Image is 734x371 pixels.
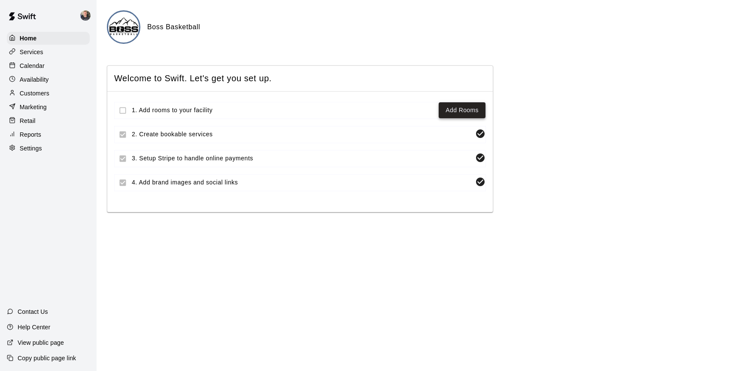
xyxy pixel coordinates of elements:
img: Logan Garvin [80,10,91,21]
p: View public page [18,338,64,347]
a: Reports [7,128,90,141]
p: Availability [20,75,49,84]
h6: Boss Basketball [147,21,200,33]
a: Customers [7,87,90,100]
a: Settings [7,142,90,155]
a: Availability [7,73,90,86]
a: Home [7,32,90,45]
a: Calendar [7,59,90,72]
p: Customers [20,89,49,98]
p: Calendar [20,61,45,70]
a: Marketing [7,101,90,113]
span: 3. Setup Stripe to handle online payments [132,154,472,163]
img: Boss Basketball logo [108,12,140,44]
span: Welcome to Swift. Let's get you set up. [114,73,486,84]
a: Services [7,46,90,58]
a: Add Rooms [446,105,479,116]
p: Marketing [20,103,47,111]
div: Logan Garvin [79,7,97,24]
span: 1. Add rooms to your facility [132,106,435,115]
span: 4. Add brand images and social links [132,178,472,187]
p: Services [20,48,43,56]
button: Add Rooms [439,102,485,118]
p: Reports [20,130,41,139]
p: Settings [20,144,42,153]
p: Help Center [18,323,50,331]
p: Contact Us [18,307,48,316]
span: 2. Create bookable services [132,130,472,139]
a: Retail [7,114,90,127]
p: Copy public page link [18,354,76,362]
p: Retail [20,117,36,125]
p: Home [20,34,37,43]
